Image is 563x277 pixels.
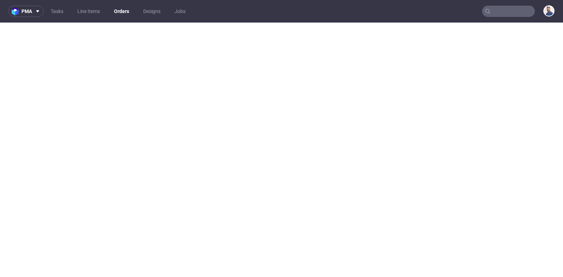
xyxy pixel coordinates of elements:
[21,9,32,14] span: pma
[73,6,104,17] a: Line Items
[8,6,44,17] button: pma
[139,6,165,17] a: Designs
[170,6,190,17] a: Jobs
[110,6,133,17] a: Orders
[46,6,68,17] a: Tasks
[12,7,21,16] img: logo
[544,6,554,16] img: Michał Rachański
